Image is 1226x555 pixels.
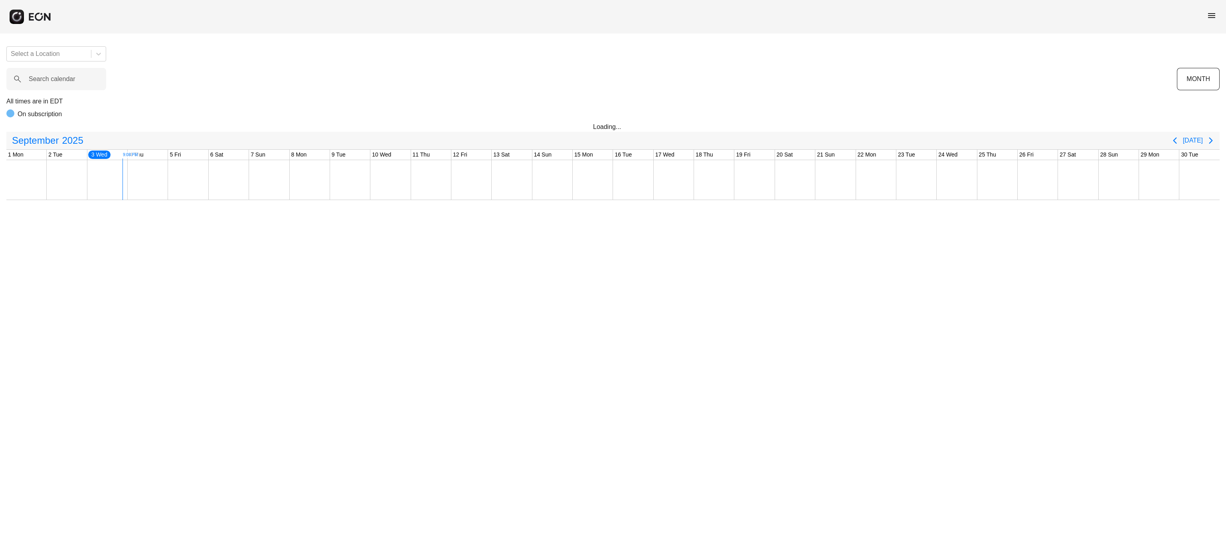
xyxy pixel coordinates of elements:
[29,74,75,84] label: Search calendar
[168,150,182,160] div: 5 Fri
[18,109,62,119] p: On subscription
[7,133,88,149] button: September2025
[128,150,145,160] div: 4 Thu
[1018,150,1035,160] div: 26 Fri
[330,150,347,160] div: 9 Tue
[47,150,64,160] div: 2 Tue
[249,150,267,160] div: 7 Sun
[815,150,836,160] div: 21 Sun
[937,150,959,160] div: 24 Wed
[1167,133,1183,149] button: Previous page
[775,150,794,160] div: 20 Sat
[1099,150,1119,160] div: 28 Sun
[734,150,752,160] div: 19 Fri
[6,97,1220,106] p: All times are in EDT
[1177,68,1220,90] button: MONTH
[1179,150,1200,160] div: 30 Tue
[451,150,469,160] div: 12 Fri
[492,150,511,160] div: 13 Sat
[6,150,25,160] div: 1 Mon
[1207,11,1216,20] span: menu
[370,150,393,160] div: 10 Wed
[1203,133,1219,149] button: Next page
[593,122,633,132] div: Loading...
[10,133,60,149] span: September
[1058,150,1077,160] div: 27 Sat
[209,150,225,160] div: 6 Sat
[290,150,308,160] div: 8 Mon
[411,150,431,160] div: 11 Thu
[87,150,111,160] div: 3 Wed
[856,150,878,160] div: 22 Mon
[573,150,595,160] div: 15 Mon
[977,150,998,160] div: 25 Thu
[896,150,917,160] div: 23 Tue
[532,150,553,160] div: 14 Sun
[1139,150,1161,160] div: 29 Mon
[1183,133,1203,148] button: [DATE]
[60,133,85,149] span: 2025
[654,150,676,160] div: 17 Wed
[694,150,714,160] div: 18 Thu
[613,150,633,160] div: 16 Tue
